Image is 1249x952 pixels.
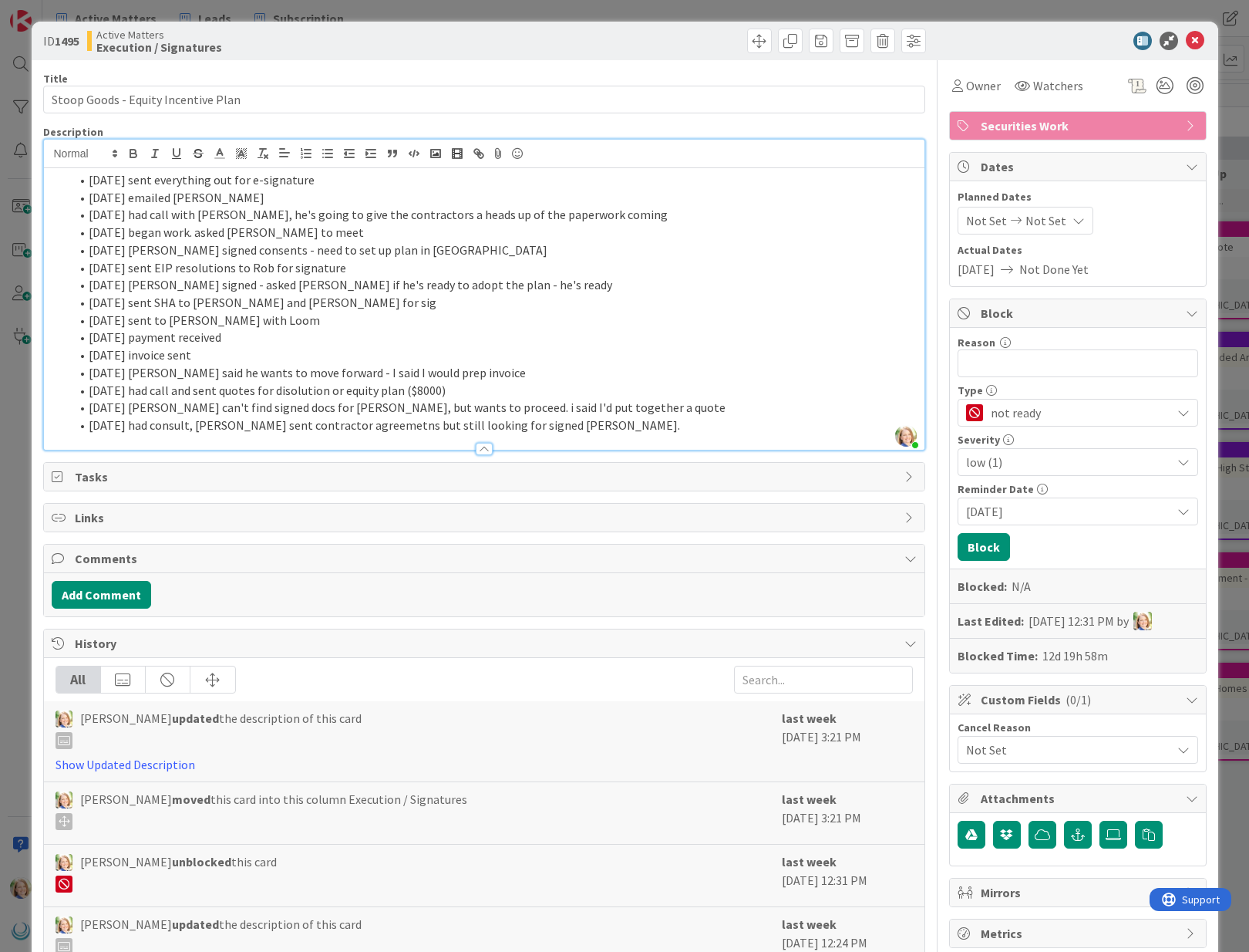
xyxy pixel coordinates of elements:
b: unblocked [172,854,231,869]
span: Not Set [966,741,1171,759]
b: Last Edited: [958,612,1024,630]
li: [DATE] sent EIP resolutions to Rob for signature [70,259,917,277]
li: [DATE] payment received [70,329,917,346]
img: AD [56,711,72,728]
b: Blocked: [958,577,1007,596]
span: Not Done Yet [1019,260,1089,279]
span: Type [958,385,983,396]
b: Blocked Time: [958,646,1038,665]
span: Description [43,125,103,139]
span: Planned Dates [958,189,1198,205]
b: updated [172,917,219,932]
span: ( 0/1 ) [1066,692,1091,707]
li: [DATE] sent to [PERSON_NAME] with Loom [70,312,917,329]
span: Attachments [981,789,1178,808]
li: [DATE] sent everything out for e-signature [70,171,917,189]
label: Title [43,72,68,86]
span: Links [75,508,897,527]
div: [DATE] 3:21 PM [782,709,913,774]
span: Actual Dates [958,242,1198,258]
span: Comments [75,549,897,568]
div: [DATE] 12:31 PM [782,852,913,899]
li: [DATE] began work. asked [PERSON_NAME] to meet [70,224,917,241]
li: [DATE] emailed [PERSON_NAME] [70,189,917,207]
span: [DATE] [958,260,995,279]
span: Active Matters [96,29,222,41]
img: AD [56,917,72,933]
span: [PERSON_NAME] the description of this card [80,709,362,749]
li: [DATE] [PERSON_NAME] signed - asked [PERSON_NAME] if he's ready to adopt the plan - he's ready [70,276,917,294]
input: Search... [734,666,913,694]
span: [PERSON_NAME] this card [80,852,277,893]
li: [DATE] had call with [PERSON_NAME], he's going to give the contractors a heads up of the paperwor... [70,206,917,224]
b: last week [782,711,837,726]
div: Cancel Reason [958,722,1198,733]
span: not ready [991,402,1163,424]
div: [DATE] 3:21 PM [782,790,913,836]
span: Dates [981,157,1178,176]
b: Execution / Signatures [96,41,222,53]
span: [DATE] [966,502,1171,521]
b: last week [782,792,837,807]
li: [DATE] [PERSON_NAME] can't find signed docs for [PERSON_NAME], but wants to proceed. i said I'd p... [70,399,917,417]
span: Reminder Date [958,484,1034,495]
li: [DATE] sent SHA to [PERSON_NAME] and [PERSON_NAME] for sig [70,294,917,312]
span: Owner [966,76,1001,95]
span: Not Set [966,211,1007,230]
li: [DATE] had consult, [PERSON_NAME] sent contractor agreemetns but still looking for signed [PERSON... [70,417,917,434]
li: [DATE] invoice sent [70,346,917,364]
button: Add Comment [52,581,151,609]
b: updated [172,711,219,726]
div: All [56,667,101,693]
span: Watchers [1033,76,1083,95]
img: AD [56,792,72,809]
div: 12d 19h 58m [1042,646,1108,665]
li: [DATE] had call and sent quotes for disolution or equity plan ($8000) [70,382,917,400]
span: Severity [958,434,1000,445]
li: [DATE] [PERSON_NAME] signed consents - need to set up plan in [GEOGRAPHIC_DATA] [70,241,917,259]
b: 1495 [55,33,79,49]
div: [DATE] 12:31 PM by [1028,612,1152,630]
span: Metrics [981,924,1178,943]
span: low (1) [966,451,1163,473]
span: Custom Fields [981,690,1178,709]
input: type card name here... [43,86,925,113]
b: last week [782,854,837,869]
span: Block [981,304,1178,322]
b: last week [782,917,837,932]
img: AD [1133,612,1152,630]
li: [DATE] [PERSON_NAME] said he wants to move forward - I said I would prep invoice [70,364,917,382]
span: Mirrors [981,883,1178,902]
a: Show Updated Description [56,757,195,772]
span: History [75,634,897,653]
img: AD [56,854,72,871]
span: ID [43,32,79,50]
button: Block [958,533,1010,561]
img: Sl300r1zNejTcUF0uYcJund7nRpyjiOK.jpg [895,425,917,447]
label: Reason [958,336,995,349]
span: Tasks [75,468,897,486]
span: Not Set [1025,211,1066,230]
b: moved [172,792,210,807]
div: N/A [1012,577,1031,596]
span: [PERSON_NAME] this card into this column Execution / Signatures [80,790,467,830]
span: Securities Work [981,116,1178,135]
span: Support [32,2,70,21]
